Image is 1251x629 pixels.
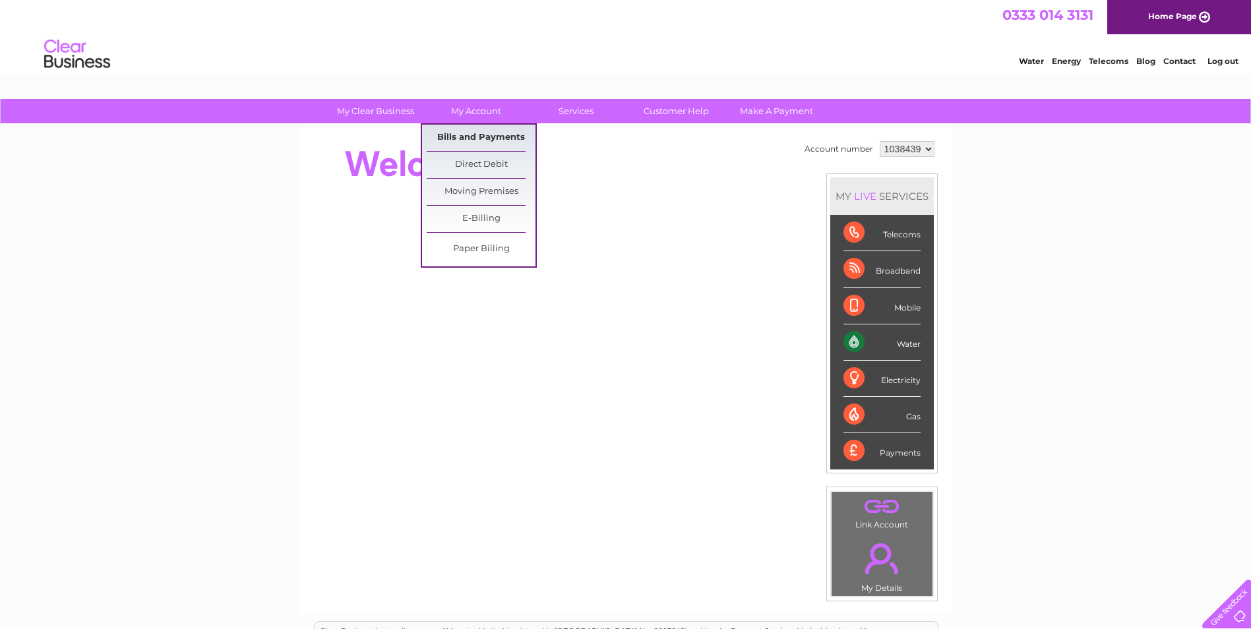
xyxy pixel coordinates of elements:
[843,288,921,324] div: Mobile
[831,491,933,533] td: Link Account
[843,433,921,469] div: Payments
[835,495,929,518] a: .
[830,177,934,215] div: MY SERVICES
[722,99,831,123] a: Make A Payment
[831,532,933,597] td: My Details
[427,125,535,151] a: Bills and Payments
[421,99,530,123] a: My Account
[622,99,731,123] a: Customer Help
[1019,56,1044,66] a: Water
[1089,56,1128,66] a: Telecoms
[427,179,535,205] a: Moving Premises
[835,535,929,582] a: .
[427,152,535,178] a: Direct Debit
[843,361,921,397] div: Electricity
[522,99,630,123] a: Services
[1052,56,1081,66] a: Energy
[1163,56,1196,66] a: Contact
[427,206,535,232] a: E-Billing
[843,251,921,287] div: Broadband
[1136,56,1155,66] a: Blog
[321,99,430,123] a: My Clear Business
[1207,56,1238,66] a: Log out
[315,7,938,64] div: Clear Business is a trading name of Verastar Limited (registered in [GEOGRAPHIC_DATA] No. 3667643...
[801,138,876,160] td: Account number
[427,236,535,262] a: Paper Billing
[851,190,879,202] div: LIVE
[843,324,921,361] div: Water
[44,34,111,75] img: logo.png
[843,215,921,251] div: Telecoms
[843,397,921,433] div: Gas
[1002,7,1093,23] a: 0333 014 3131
